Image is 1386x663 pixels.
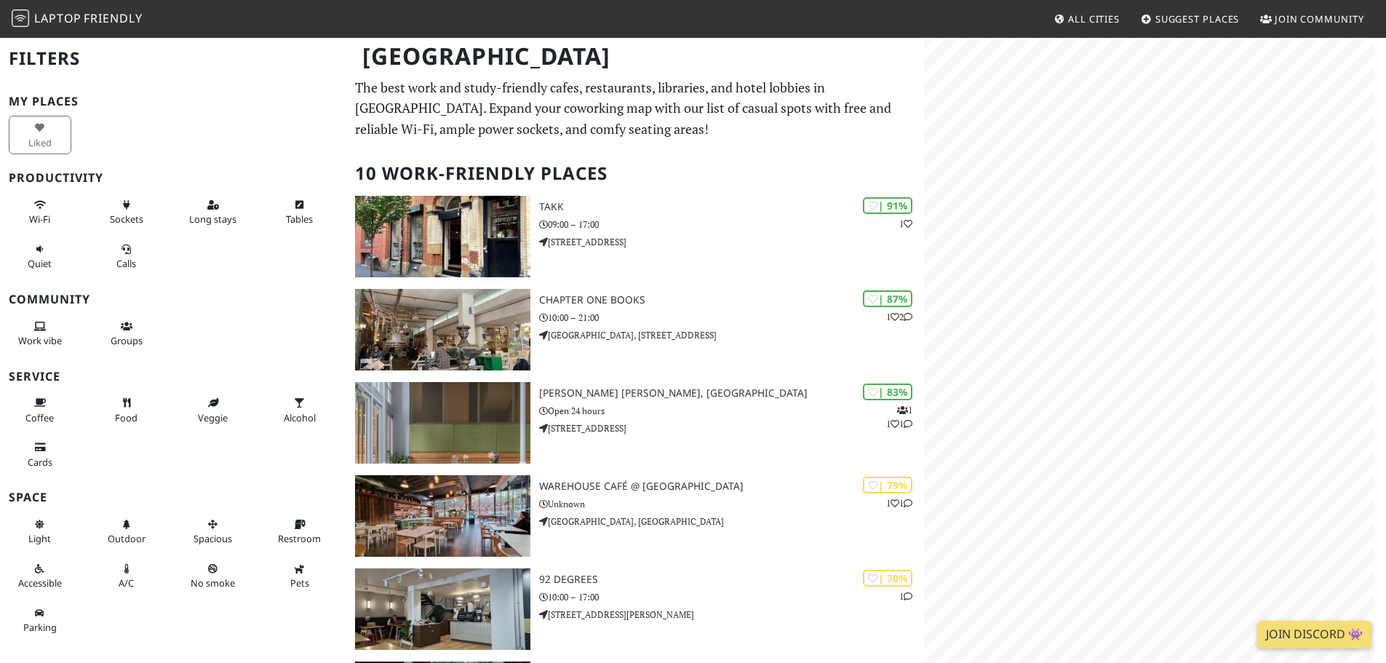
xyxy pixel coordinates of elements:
[9,293,338,306] h3: Community
[268,391,331,429] button: Alcohol
[95,193,158,231] button: Sockets
[539,311,924,325] p: 10:00 – 21:00
[119,576,134,589] span: Air conditioned
[539,515,924,528] p: [GEOGRAPHIC_DATA], [GEOGRAPHIC_DATA]
[34,10,81,26] span: Laptop
[1155,12,1240,25] span: Suggest Places
[355,151,915,196] h2: 10 Work-Friendly Places
[539,201,924,213] h3: Takk
[286,213,313,226] span: Work-friendly tables
[355,289,530,370] img: Chapter One Books
[355,382,530,464] img: Whitworth Locke, Civic Quarter
[25,411,54,424] span: Coffee
[95,391,158,429] button: Food
[9,171,338,185] h3: Productivity
[539,404,924,418] p: Open 24 hours
[346,475,924,557] a: Warehouse Café @ Science and Industry Museum | 79% 11 Warehouse Café @ [GEOGRAPHIC_DATA] Unknown ...
[863,290,912,307] div: | 87%
[1254,6,1370,32] a: Join Community
[886,310,912,324] p: 1 2
[886,403,912,431] p: 1 1 1
[539,590,924,604] p: 10:00 – 17:00
[899,589,912,603] p: 1
[863,570,912,587] div: | 70%
[1275,12,1364,25] span: Join Community
[194,532,232,545] span: Spacious
[863,477,912,493] div: | 79%
[9,435,71,474] button: Cards
[23,621,57,634] span: Parking
[1048,6,1126,32] a: All Cities
[539,235,924,249] p: [STREET_ADDRESS]
[539,608,924,622] p: [STREET_ADDRESS][PERSON_NAME]
[9,370,338,384] h3: Service
[346,568,924,650] a: 92 Degrees | 70% 1 92 Degrees 10:00 – 17:00 [STREET_ADDRESS][PERSON_NAME]
[28,257,52,270] span: Quiet
[539,480,924,493] h3: Warehouse Café @ [GEOGRAPHIC_DATA]
[9,512,71,551] button: Light
[95,512,158,551] button: Outdoor
[182,512,244,551] button: Spacious
[84,10,142,26] span: Friendly
[9,36,338,81] h2: Filters
[9,391,71,429] button: Coffee
[191,576,235,589] span: Smoke free
[12,9,29,27] img: LaptopFriendly
[899,217,912,231] p: 1
[182,391,244,429] button: Veggie
[182,193,244,231] button: Long stays
[9,193,71,231] button: Wi-Fi
[9,601,71,640] button: Parking
[9,95,338,108] h3: My Places
[9,237,71,276] button: Quiet
[115,411,138,424] span: Food
[355,475,530,557] img: Warehouse Café @ Science and Industry Museum
[268,193,331,231] button: Tables
[29,213,50,226] span: Stable Wi-Fi
[95,314,158,353] button: Groups
[539,218,924,231] p: 09:00 – 17:00
[12,7,143,32] a: LaptopFriendly LaptopFriendly
[863,197,912,214] div: | 91%
[355,196,530,277] img: Takk
[278,532,321,545] span: Restroom
[268,557,331,595] button: Pets
[539,497,924,511] p: Unknown
[198,411,228,424] span: Veggie
[18,334,62,347] span: People working
[182,557,244,595] button: No smoke
[189,213,236,226] span: Long stays
[346,196,924,277] a: Takk | 91% 1 Takk 09:00 – 17:00 [STREET_ADDRESS]
[351,36,921,76] h1: [GEOGRAPHIC_DATA]
[346,289,924,370] a: Chapter One Books | 87% 12 Chapter One Books 10:00 – 21:00 [GEOGRAPHIC_DATA], [STREET_ADDRESS]
[346,382,924,464] a: Whitworth Locke, Civic Quarter | 83% 111 [PERSON_NAME] [PERSON_NAME], [GEOGRAPHIC_DATA] Open 24 h...
[28,532,51,545] span: Natural light
[95,237,158,276] button: Calls
[1257,621,1371,648] a: Join Discord 👾
[539,387,924,400] h3: [PERSON_NAME] [PERSON_NAME], [GEOGRAPHIC_DATA]
[28,456,52,469] span: Credit cards
[539,421,924,435] p: [STREET_ADDRESS]
[284,411,316,424] span: Alcohol
[110,213,143,226] span: Power sockets
[9,491,338,504] h3: Space
[9,314,71,353] button: Work vibe
[1135,6,1246,32] a: Suggest Places
[539,294,924,306] h3: Chapter One Books
[539,328,924,342] p: [GEOGRAPHIC_DATA], [STREET_ADDRESS]
[18,576,62,589] span: Accessible
[539,573,924,586] h3: 92 Degrees
[863,384,912,400] div: | 83%
[95,557,158,595] button: A/C
[1068,12,1120,25] span: All Cities
[290,576,309,589] span: Pet friendly
[886,496,912,510] p: 1 1
[9,557,71,595] button: Accessible
[355,568,530,650] img: 92 Degrees
[108,532,146,545] span: Outdoor area
[355,77,915,140] p: The best work and study-friendly cafes, restaurants, libraries, and hotel lobbies in [GEOGRAPHIC_...
[268,512,331,551] button: Restroom
[116,257,136,270] span: Video/audio calls
[111,334,143,347] span: Group tables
